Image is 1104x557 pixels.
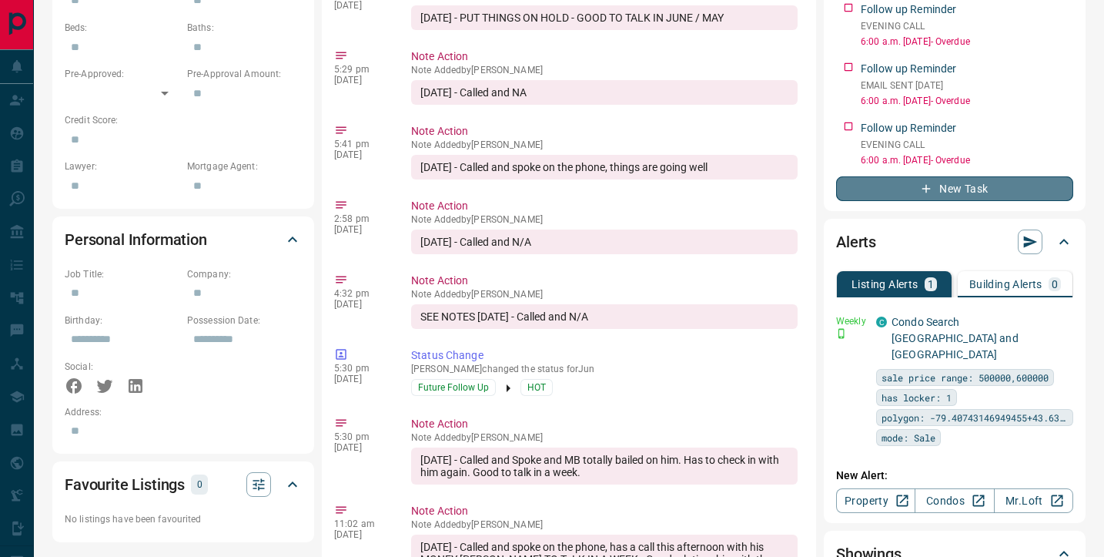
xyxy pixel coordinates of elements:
div: [DATE] - Called and N/A [411,230,798,254]
p: Social: [65,360,179,374]
p: No listings have been favourited [65,512,302,526]
p: 4:32 pm [334,288,388,299]
p: Baths: [187,21,302,35]
p: 5:41 pm [334,139,388,149]
p: Note Added by [PERSON_NAME] [411,289,798,300]
p: Follow up Reminder [861,120,956,136]
span: HOT [527,380,546,395]
p: Note Action [411,416,798,432]
p: 6:00 a.m. [DATE] - Overdue [861,35,1073,49]
div: Alerts [836,223,1073,260]
div: [DATE] - Called and spoke on the phone, things are going well [411,155,798,180]
p: Weekly [836,314,867,328]
p: [DATE] [334,299,388,310]
p: Birthday: [65,314,179,327]
p: 0 [196,476,203,493]
h2: Favourite Listings [65,472,185,497]
p: 1 [928,279,934,290]
p: Follow up Reminder [861,2,956,18]
p: [DATE] [334,442,388,453]
p: Beds: [65,21,179,35]
button: New Task [836,176,1073,201]
p: [DATE] [334,224,388,235]
span: mode: Sale [882,430,935,445]
p: 6:00 a.m. [DATE] - Overdue [861,153,1073,167]
p: Note Added by [PERSON_NAME] [411,139,798,150]
p: [DATE] [334,374,388,384]
p: EMAIL SENT [DATE] [861,79,1073,92]
p: Note Added by [PERSON_NAME] [411,519,798,530]
p: Note Action [411,123,798,139]
p: [PERSON_NAME] changed the status for Jun [411,364,798,374]
p: 5:29 pm [334,64,388,75]
svg: Push Notification Only [836,328,847,339]
p: EVENING CALL [861,19,1073,33]
a: Property [836,488,915,513]
p: Listing Alerts [851,279,918,290]
p: Note Action [411,273,798,289]
p: Note Added by [PERSON_NAME] [411,432,798,443]
p: 5:30 pm [334,431,388,442]
span: Future Follow Up [418,380,489,395]
p: 11:02 am [334,518,388,529]
span: sale price range: 500000,600000 [882,370,1049,385]
a: Condos [915,488,994,513]
p: Job Title: [65,267,179,281]
p: Status Change [411,347,798,364]
p: Possession Date: [187,314,302,327]
p: Note Action [411,503,798,519]
p: Note Added by [PERSON_NAME] [411,65,798,75]
p: Credit Score: [65,113,302,127]
p: Note Action [411,49,798,65]
p: EVENING CALL [861,138,1073,152]
p: Note Added by [PERSON_NAME] [411,214,798,225]
span: has locker: 1 [882,390,952,405]
p: 6:00 a.m. [DATE] - Overdue [861,94,1073,108]
div: SEE NOTES [DATE] - Called and N/A [411,304,798,329]
div: condos.ca [876,317,887,327]
p: Building Alerts [969,279,1042,290]
p: Pre-Approved: [65,67,179,81]
h2: Alerts [836,230,876,254]
p: Note Action [411,198,798,214]
p: [DATE] [334,149,388,160]
a: Condo Search [GEOGRAPHIC_DATA] and [GEOGRAPHIC_DATA] [892,316,1019,361]
div: Personal Information [65,221,302,258]
div: [DATE] - Called and NA [411,80,798,105]
p: [DATE] [334,75,388,86]
p: Lawyer: [65,159,179,173]
p: Pre-Approval Amount: [187,67,302,81]
p: 5:30 pm [334,363,388,374]
a: Mr.Loft [994,488,1073,513]
div: [DATE] - PUT THINGS ON HOLD - GOOD TO TALK IN JUNE / MAY [411,5,798,30]
span: polygon: -79.40743146949455+43.63179034636906,-79.41137968116448+43.6441205599217,-79.39502893500... [882,410,1068,425]
p: 2:58 pm [334,213,388,224]
div: Favourite Listings0 [65,466,302,503]
p: Address: [65,405,302,419]
p: New Alert: [836,468,1073,484]
p: Mortgage Agent: [187,159,302,173]
p: 0 [1052,279,1058,290]
h2: Personal Information [65,227,207,252]
p: [DATE] [334,529,388,540]
p: Follow up Reminder [861,61,956,77]
p: Company: [187,267,302,281]
div: [DATE] - Called and Spoke and MB totally bailed on him. Has to check in with him again. Good to t... [411,448,798,485]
